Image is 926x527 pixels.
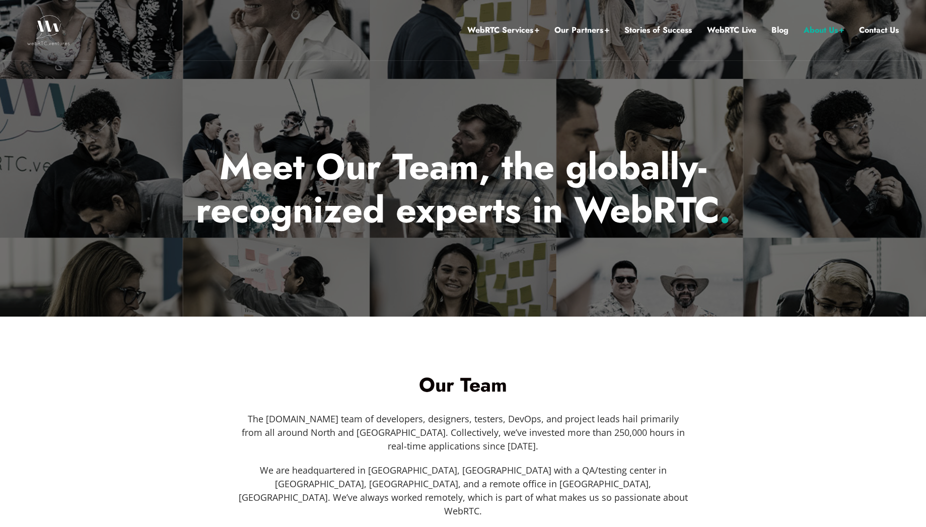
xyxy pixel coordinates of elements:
[467,24,539,37] a: WebRTC Services
[238,412,689,453] p: The [DOMAIN_NAME] team of developers, designers, testers, DevOps, and project leads hail primaril...
[181,375,745,395] h1: Our Team
[707,24,756,37] a: WebRTC Live
[771,24,789,37] a: Blog
[554,24,609,37] a: Our Partners
[238,464,689,518] p: We are headquartered in [GEOGRAPHIC_DATA], [GEOGRAPHIC_DATA] with a QA/testing center in [GEOGRAP...
[859,24,899,37] a: Contact Us
[719,184,731,236] span: .
[168,145,758,232] p: Meet Our Team, the globally-recognized experts in WebRTC
[624,24,692,37] a: Stories of Success
[804,24,844,37] a: About Us
[27,15,70,45] img: WebRTC.ventures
